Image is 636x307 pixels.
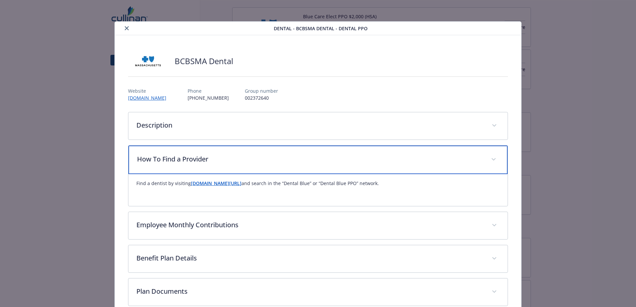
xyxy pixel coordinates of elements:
[123,24,131,32] button: close
[136,253,484,263] p: Benefit Plan Details
[128,112,508,140] div: Description
[128,245,508,272] div: Benefit Plan Details
[128,174,508,206] div: How To Find a Provider
[245,87,278,94] p: Group number
[175,55,233,67] h2: BCBSMA Dental
[128,212,508,239] div: Employee Monthly Contributions
[188,87,229,94] p: Phone
[128,278,508,306] div: Plan Documents
[191,180,241,186] a: [DOMAIN_NAME][URL]
[136,286,484,296] p: Plan Documents
[128,95,172,101] a: [DOMAIN_NAME]
[128,51,168,71] img: Blue Cross and Blue Shield of Massachusetts, Inc.
[188,94,229,101] p: [PHONE_NUMBER]
[136,120,484,130] p: Description
[128,146,508,174] div: How To Find a Provider
[136,220,484,230] p: Employee Monthly Contributions
[136,179,500,187] p: Find a dentist by visiting and search in the “Dental Blue” or “Dental Blue PPO” network.
[128,87,172,94] p: Website
[274,25,368,32] span: Dental - BCBSMA Dental - Dental PPO
[137,154,483,164] p: How To Find a Provider
[245,94,278,101] p: 002372640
